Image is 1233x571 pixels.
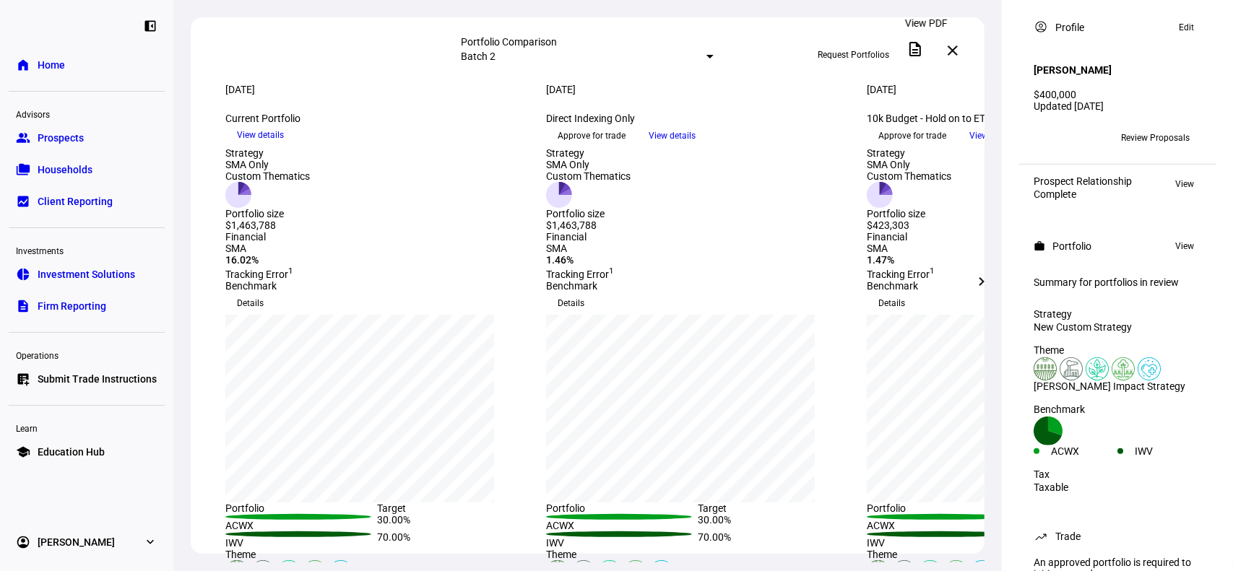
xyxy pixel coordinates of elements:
[637,125,707,147] button: View details
[546,219,631,231] div: $1,463,788
[9,51,165,79] a: homeHome
[225,292,275,315] button: Details
[377,531,529,549] div: 70.00%
[1034,528,1201,545] eth-panel-overview-card-header: Trade
[237,292,264,315] span: Details
[1175,237,1194,255] span: View
[237,124,284,146] span: View details
[16,267,30,282] eth-mat-symbol: pie_chart
[1034,19,1048,34] mat-icon: account_circle
[9,155,165,184] a: folder_copyHouseholds
[1034,380,1201,392] div: [PERSON_NAME] Impact Strategy
[878,124,946,147] span: Approve for trade
[1034,19,1201,36] eth-panel-overview-card-header: Profile
[546,502,698,514] div: Portfolio
[16,299,30,313] eth-mat-symbol: description
[867,254,1170,266] div: 1.47%
[225,537,377,549] div: IWV
[16,445,30,459] eth-mat-symbol: school
[546,84,849,95] div: [DATE]
[867,269,935,280] span: Tracking Error
[1055,22,1084,33] div: Profile
[9,240,165,260] div: Investments
[16,535,30,549] eth-mat-symbol: account_circle
[546,280,849,292] div: Benchmark
[38,131,84,145] span: Prospects
[225,254,529,266] div: 16.02%
[1052,240,1091,252] div: Portfolio
[225,128,295,140] a: View details
[38,535,115,549] span: [PERSON_NAME]
[377,514,529,531] div: 30.00%
[1112,357,1135,380] img: deforestation.colored.svg
[899,14,953,32] div: View PDF
[818,43,889,66] span: Request Portfolios
[1034,321,1201,333] div: New Custom Strategy
[462,51,496,62] mat-select-trigger: Batch 2
[546,549,849,560] div: Theme
[546,113,849,124] div: Direct Indexing Only
[546,520,698,531] div: ACWX
[867,124,958,147] button: Approve for trade
[9,123,165,152] a: groupProspects
[225,124,295,146] button: View details
[1060,357,1083,380] img: pollution.colored.svg
[698,514,849,531] div: 30.00%
[867,280,1170,292] div: Benchmark
[878,292,905,315] span: Details
[1034,481,1201,493] div: Taxable
[1034,240,1045,252] mat-icon: work
[698,502,849,514] div: Target
[867,84,1170,95] div: [DATE]
[1034,64,1112,76] h4: [PERSON_NAME]
[546,292,596,315] button: Details
[225,269,293,280] span: Tracking Error
[1034,357,1057,380] img: sustainableAgriculture.colored.svg
[225,315,494,502] div: chart, 1 series
[546,315,815,502] div: chart, 1 series
[867,549,1170,560] div: Theme
[225,84,529,95] div: [DATE]
[867,208,951,219] div: Portfolio size
[930,266,935,276] sup: 1
[867,219,951,231] div: $423,303
[38,162,92,177] span: Households
[958,129,1028,141] a: View details
[1179,19,1194,36] span: Edit
[288,266,293,276] sup: 1
[38,299,106,313] span: Firm Reporting
[225,147,310,159] div: Strategy
[1135,445,1201,457] div: IWV
[867,243,1170,254] div: SMA
[637,129,707,141] a: View details
[1121,126,1190,149] span: Review Proposals
[867,159,951,170] div: SMA Only
[958,125,1028,147] button: View details
[225,219,310,231] div: $1,463,788
[1034,308,1201,320] div: Strategy
[143,535,157,549] eth-mat-symbol: expand_more
[546,159,631,170] div: SMA Only
[558,124,626,147] span: Approve for trade
[462,36,714,48] div: Portfolio Comparison
[1034,276,1201,288] div: Summary for portfolios in review
[9,260,165,289] a: pie_chartInvestment Solutions
[1168,175,1201,193] button: View
[558,292,584,315] span: Details
[1034,468,1201,480] div: Tax
[38,58,65,72] span: Home
[225,280,529,292] div: Benchmark
[9,103,165,123] div: Advisors
[1138,357,1161,380] img: healthWellness.colored.svg
[16,194,30,209] eth-mat-symbol: bid_landscape
[546,147,631,159] div: Strategy
[1034,89,1201,100] div: $400,000
[1034,404,1201,415] div: Benchmark
[38,267,135,282] span: Investment Solutions
[546,254,849,266] div: 1.46%
[1034,100,1201,112] div: Updated [DATE]
[867,147,951,159] div: Strategy
[1086,357,1109,380] img: climateChange.colored.svg
[649,125,696,147] span: View details
[38,194,113,209] span: Client Reporting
